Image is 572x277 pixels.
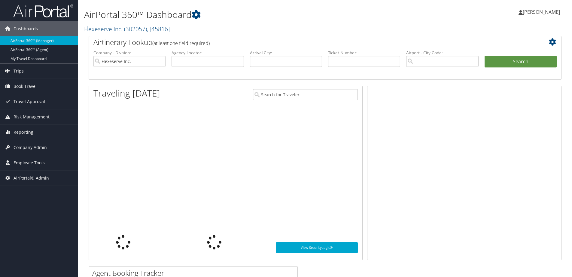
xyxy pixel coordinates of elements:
input: Search for Traveler [253,89,358,100]
span: Reporting [14,125,33,140]
span: Company Admin [14,140,47,155]
span: [PERSON_NAME] [523,9,560,15]
span: Risk Management [14,109,50,124]
span: Employee Tools [14,155,45,170]
label: Company - Division: [93,50,166,56]
span: Dashboards [14,21,38,36]
label: Ticket Number: [328,50,400,56]
span: Travel Approval [14,94,45,109]
label: Airport - City Code: [406,50,478,56]
span: (at least one field required) [152,40,210,46]
button: Search [485,56,557,68]
span: Trips [14,64,24,79]
span: AirPortal® Admin [14,171,49,186]
span: Book Travel [14,79,37,94]
a: View SecurityLogic® [276,242,358,253]
img: airportal-logo.png [13,4,73,18]
a: Flexeserve Inc. [84,25,170,33]
label: Agency Locator: [172,50,244,56]
span: , [ 45816 ] [147,25,170,33]
a: [PERSON_NAME] [519,3,566,21]
span: ( 302057 ) [124,25,147,33]
h2: Airtinerary Lookup [93,37,517,47]
h1: Traveling [DATE] [93,87,160,100]
h1: AirPortal 360™ Dashboard [84,8,405,21]
label: Arrival City: [250,50,322,56]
